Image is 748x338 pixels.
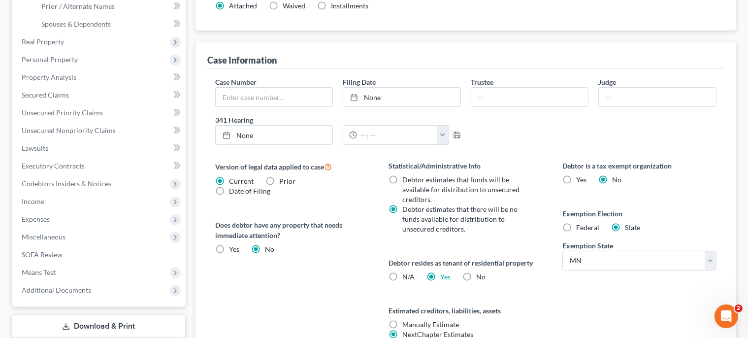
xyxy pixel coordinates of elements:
[22,215,50,223] span: Expenses
[625,223,640,232] span: State
[403,272,415,281] span: N/A
[343,88,460,106] a: None
[715,304,738,328] iframe: Intercom live chat
[216,126,333,144] a: None
[343,77,376,87] label: Filing Date
[210,115,466,125] label: 341 Hearing
[389,258,543,268] label: Debtor resides as tenant of residential property
[471,77,493,87] label: Trustee
[12,315,186,338] a: Download & Print
[215,220,369,240] label: Does debtor have any property that needs immediate attention?
[562,208,716,219] label: Exemption Election
[562,240,613,251] label: Exemption State
[22,108,103,117] span: Unsecured Priority Claims
[389,305,543,316] label: Estimated creditors, liabilities, assets
[22,73,76,81] span: Property Analysis
[229,187,270,195] span: Date of Filing
[229,1,257,10] span: Attached
[14,104,186,122] a: Unsecured Priority Claims
[403,205,518,233] span: Debtor estimates that there will be no funds available for distribution to unsecured creditors.
[22,162,85,170] span: Executory Contracts
[22,179,111,188] span: Codebtors Insiders & Notices
[735,304,743,312] span: 2
[22,286,91,294] span: Additional Documents
[598,77,616,87] label: Judge
[403,320,459,329] span: Manually Estimate
[22,197,44,205] span: Income
[477,272,486,281] span: No
[22,268,56,276] span: Means Test
[403,175,520,203] span: Debtor estimates that funds will be available for distribution to unsecured creditors.
[14,139,186,157] a: Lawsuits
[229,177,254,185] span: Current
[22,55,78,64] span: Personal Property
[207,54,277,66] div: Case Information
[215,161,369,172] label: Version of legal data applied to case
[229,245,239,253] span: Yes
[41,2,115,10] span: Prior / Alternate Names
[22,144,48,152] span: Lawsuits
[357,126,437,144] input: -- : --
[265,245,274,253] span: No
[14,68,186,86] a: Property Analysis
[599,88,716,106] input: --
[389,161,543,171] label: Statistical/Administrative Info
[283,1,305,10] span: Waived
[279,177,295,185] span: Prior
[576,223,599,232] span: Federal
[612,175,621,184] span: No
[14,86,186,104] a: Secured Claims
[22,233,65,241] span: Miscellaneous
[14,157,186,175] a: Executory Contracts
[216,88,333,106] input: Enter case number...
[41,20,111,28] span: Spouses & Dependents
[441,272,451,281] a: Yes
[215,77,257,87] label: Case Number
[22,91,69,99] span: Secured Claims
[562,161,716,171] label: Debtor is a tax exempt organization
[22,126,116,135] span: Unsecured Nonpriority Claims
[33,15,186,33] a: Spouses & Dependents
[471,88,588,106] input: --
[576,175,586,184] span: Yes
[14,122,186,139] a: Unsecured Nonpriority Claims
[331,1,368,10] span: Installments
[14,246,186,264] a: SOFA Review
[22,37,64,46] span: Real Property
[22,250,63,259] span: SOFA Review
